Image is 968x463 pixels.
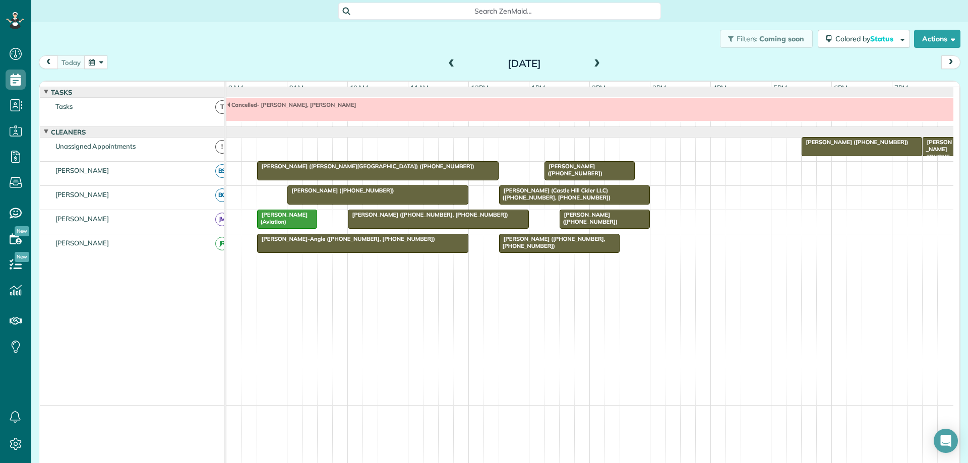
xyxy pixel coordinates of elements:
button: Actions [914,30,960,48]
span: [PERSON_NAME] [53,215,111,223]
span: 4pm [711,84,729,92]
span: [PERSON_NAME] [53,166,111,174]
button: next [941,55,960,69]
span: Colored by [835,34,897,43]
span: 6pm [832,84,850,92]
button: Colored byStatus [818,30,910,48]
span: JM [215,213,229,226]
span: [PERSON_NAME]-Angle ([PHONE_NUMBER], [PHONE_NUMBER]) [257,235,436,242]
span: Tasks [49,88,74,96]
span: Status [870,34,895,43]
span: [PERSON_NAME] ([PHONE_NUMBER]) [287,187,395,194]
span: 1pm [529,84,547,92]
span: [PERSON_NAME] (Castle Hill Cider LLC) ([PHONE_NUMBER], [PHONE_NUMBER]) [499,187,612,201]
span: [PERSON_NAME] [53,239,111,247]
span: [PERSON_NAME] ([PHONE_NUMBER]) [559,211,618,225]
span: 10am [348,84,371,92]
span: Cancelled- [PERSON_NAME], [PERSON_NAME] [226,101,356,108]
h2: [DATE] [461,58,587,69]
span: 2pm [590,84,608,92]
button: prev [39,55,58,69]
span: 5pm [771,84,789,92]
span: Cleaners [49,128,88,136]
div: Open Intercom Messenger [934,429,958,453]
span: [PERSON_NAME] [53,190,111,199]
span: 9am [287,84,306,92]
span: BC [215,188,229,202]
span: [PERSON_NAME] (Aviation) [257,211,308,225]
span: Coming soon [759,34,805,43]
span: T [215,100,229,114]
span: 7pm [892,84,910,92]
span: [PERSON_NAME] ([PERSON_NAME][GEOGRAPHIC_DATA]) ([PHONE_NUMBER]) [257,163,475,170]
span: New [15,252,29,262]
span: [PERSON_NAME] ([PHONE_NUMBER], [PHONE_NUMBER]) [499,235,606,249]
span: ! [215,140,229,154]
span: [PERSON_NAME] ([PHONE_NUMBER], [PHONE_NUMBER]) [347,211,509,218]
span: [PERSON_NAME] ([PHONE_NUMBER]) [922,139,952,174]
span: Unassigned Appointments [53,142,138,150]
span: Tasks [53,102,75,110]
span: [PERSON_NAME] ([PHONE_NUMBER]) [544,163,603,177]
span: 11am [408,84,431,92]
span: New [15,226,29,236]
span: Filters: [737,34,758,43]
span: 12pm [469,84,491,92]
span: BS [215,164,229,178]
span: [PERSON_NAME] ([PHONE_NUMBER]) [801,139,909,146]
span: 3pm [650,84,668,92]
button: today [57,55,85,69]
span: JR [215,237,229,250]
span: 8am [226,84,245,92]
